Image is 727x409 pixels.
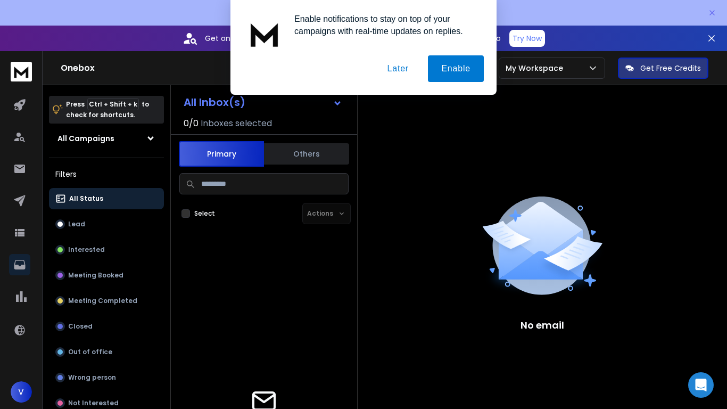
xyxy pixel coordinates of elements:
p: No email [521,318,564,333]
button: Interested [49,239,164,260]
button: All Status [49,188,164,209]
p: All Status [69,194,103,203]
span: Ctrl + Shift + k [87,98,139,110]
p: Not Interested [68,399,119,407]
button: All Inbox(s) [175,92,351,113]
button: Closed [49,316,164,337]
p: Out of office [68,348,112,356]
div: Open Intercom Messenger [688,372,714,398]
button: Primary [179,141,264,167]
h3: Filters [49,167,164,182]
h1: All Inbox(s) [184,97,245,108]
h1: All Campaigns [57,133,114,144]
button: V [11,381,32,403]
button: Lead [49,214,164,235]
span: 0 / 0 [184,117,199,130]
button: Others [264,142,349,166]
div: Enable notifications to stay on top of your campaigns with real-time updates on replies. [286,13,484,37]
h3: Inboxes selected [201,117,272,130]
img: notification icon [243,13,286,55]
p: Closed [68,322,93,331]
p: Interested [68,246,105,254]
p: Meeting Completed [68,297,137,305]
label: Select [194,209,215,218]
p: Meeting Booked [68,271,123,280]
button: Meeting Completed [49,290,164,312]
button: All Campaigns [49,128,164,149]
button: Meeting Booked [49,265,164,286]
p: Lead [68,220,85,228]
button: Wrong person [49,367,164,388]
button: Later [374,55,422,82]
p: Press to check for shortcuts. [66,99,149,120]
button: Out of office [49,341,164,363]
button: Enable [428,55,484,82]
p: Wrong person [68,373,116,382]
